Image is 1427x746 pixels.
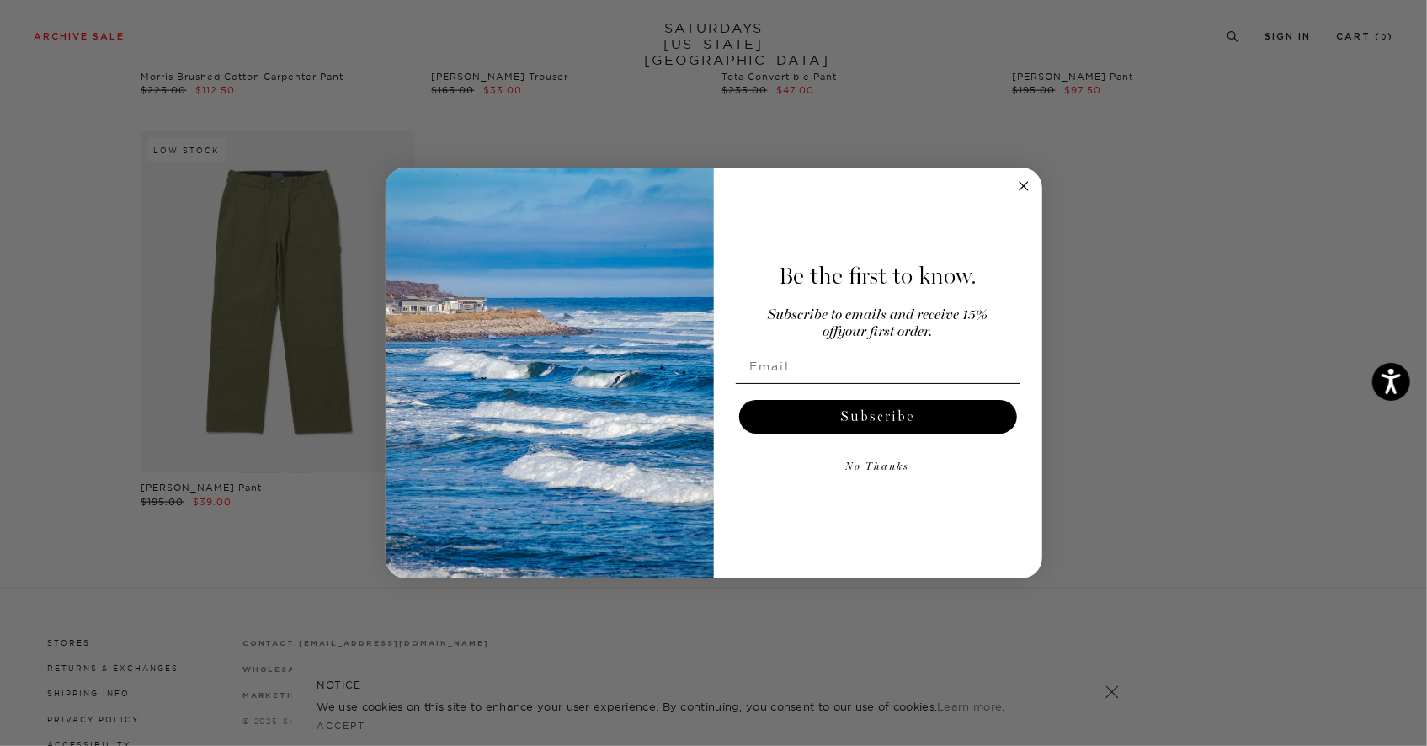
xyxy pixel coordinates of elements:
[386,168,714,578] img: 125c788d-000d-4f3e-b05a-1b92b2a23ec9.jpeg
[1014,176,1034,196] button: Close dialog
[768,308,988,322] span: Subscribe to emails and receive 15%
[823,325,839,339] span: off
[736,383,1020,384] img: underline
[779,262,977,290] span: Be the first to know.
[839,325,933,339] span: your first order.
[736,450,1020,484] button: No Thanks
[736,349,1020,383] input: Email
[739,400,1017,434] button: Subscribe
